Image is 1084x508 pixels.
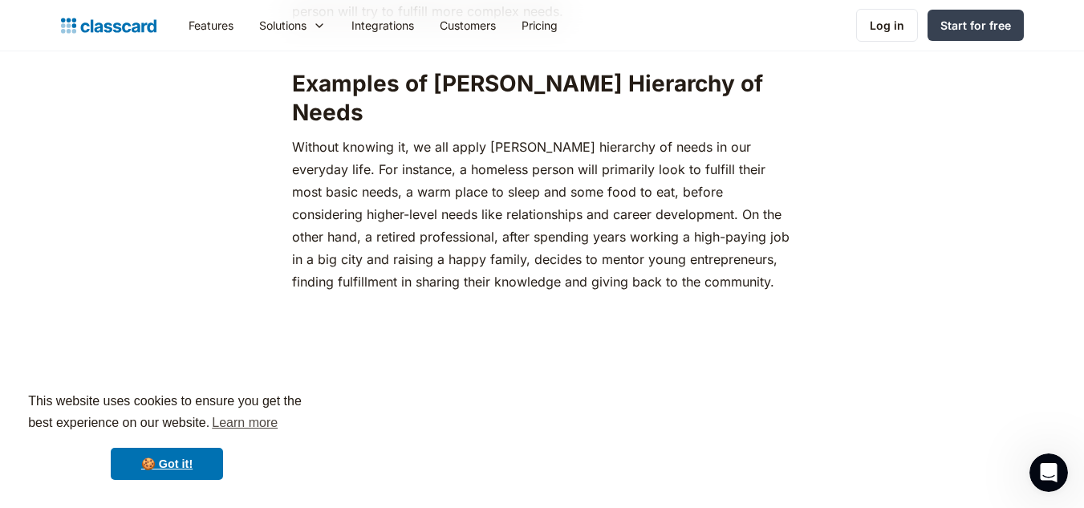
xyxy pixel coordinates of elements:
a: home [61,14,156,37]
a: Features [176,7,246,43]
iframe: Intercom live chat [1029,453,1068,492]
a: Log in [856,9,918,42]
p: ‍ [292,301,792,323]
div: Solutions [259,17,307,34]
a: Integrations [339,7,427,43]
div: Log in [870,17,904,34]
div: Start for free [940,17,1011,34]
span: This website uses cookies to ensure you get the best experience on our website. [28,392,306,435]
div: Solutions [246,7,339,43]
a: dismiss cookie message [111,448,223,480]
a: Start for free [928,10,1024,41]
h2: Examples of [PERSON_NAME] Hierarchy of Needs [292,69,792,128]
a: learn more about cookies [209,411,280,435]
a: Pricing [509,7,570,43]
a: Customers [427,7,509,43]
div: cookieconsent [13,376,321,495]
p: ‍Without knowing it, we all apply [PERSON_NAME] hierarchy of needs in our everyday life. For inst... [292,136,792,293]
